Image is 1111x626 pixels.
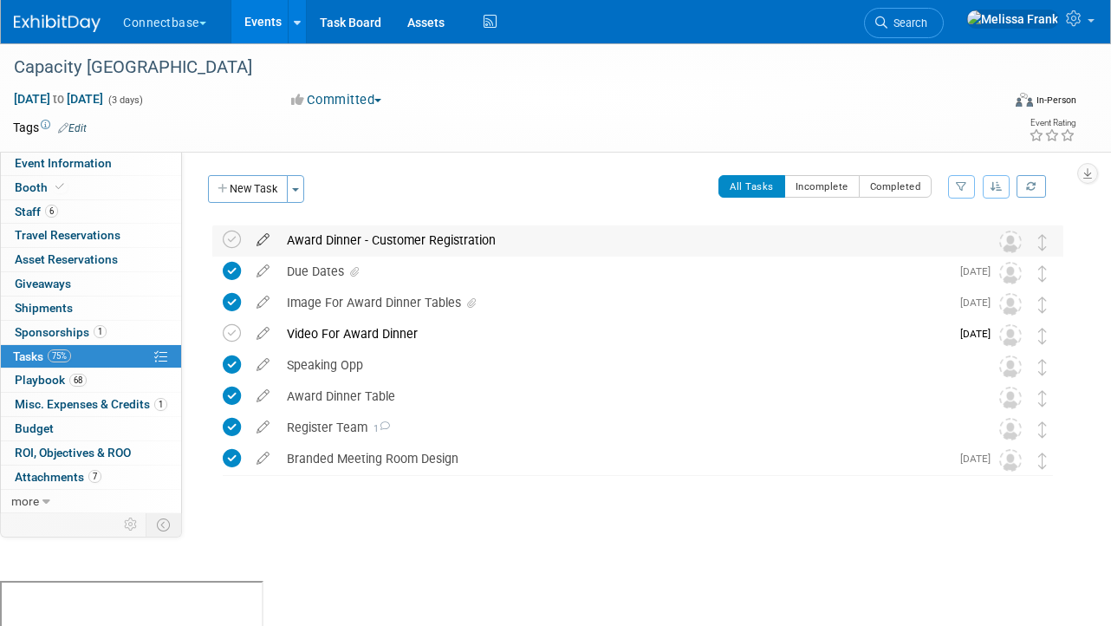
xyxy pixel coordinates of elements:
span: Travel Reservations [15,228,120,242]
span: [DATE] [960,265,999,277]
div: Register Team [278,413,965,442]
td: Personalize Event Tab Strip [116,513,146,536]
div: Capacity [GEOGRAPHIC_DATA] [8,52,985,83]
a: edit [248,451,278,466]
img: ExhibitDay [14,15,101,32]
a: Refresh [1017,175,1046,198]
i: Move task [1038,265,1047,282]
img: Format-Inperson.png [1016,93,1033,107]
img: Unassigned [999,418,1022,440]
span: ROI, Objectives & ROO [15,446,131,460]
span: Shipments [15,301,73,315]
span: Tasks [13,349,71,363]
a: edit [248,326,278,342]
div: In-Person [1036,94,1076,107]
a: Tasks75% [1,345,181,368]
i: Move task [1038,359,1047,375]
img: Unassigned [999,387,1022,409]
div: Video For Award Dinner [278,319,950,349]
span: 1 [94,325,107,338]
a: Booth [1,176,181,199]
a: edit [248,232,278,248]
span: more [11,494,39,508]
span: 1 [367,423,390,434]
a: Budget [1,417,181,440]
span: [DATE] [960,328,999,340]
a: edit [248,357,278,373]
span: Misc. Expenses & Credits [15,397,167,411]
i: Move task [1038,390,1047,407]
a: Playbook68 [1,368,181,392]
img: Unassigned [999,449,1022,472]
span: Booth [15,180,68,194]
button: All Tasks [718,175,785,198]
i: Booth reservation complete [55,182,64,192]
span: 68 [69,374,87,387]
div: Award Dinner Table [278,381,965,411]
div: Branded Meeting Room Design [278,444,950,473]
a: Staff6 [1,200,181,224]
a: edit [248,388,278,404]
span: [DATE] [DATE] [13,91,104,107]
span: Giveaways [15,277,71,290]
a: Search [864,8,944,38]
a: Event Information [1,152,181,175]
a: more [1,490,181,513]
div: Event Rating [1029,119,1075,127]
img: Unassigned [999,293,1022,316]
img: Unassigned [999,355,1022,378]
span: Search [887,16,927,29]
span: Sponsorships [15,325,107,339]
img: Unassigned [999,262,1022,284]
div: Award Dinner - Customer Registration [278,225,965,255]
a: Misc. Expenses & Credits1 [1,393,181,416]
span: (3 days) [107,95,143,106]
button: New Task [208,175,288,203]
span: Playbook [15,373,87,387]
a: Shipments [1,297,181,320]
div: Due Dates [278,257,950,286]
span: Event Information [15,156,112,170]
a: Attachments7 [1,466,181,489]
a: Sponsorships1 [1,321,181,344]
td: Toggle Event Tabs [146,513,182,536]
div: Event Format [921,90,1077,116]
img: Melissa Frank [966,10,1059,29]
span: Attachments [15,470,101,484]
a: Giveaways [1,272,181,296]
a: Travel Reservations [1,224,181,247]
a: ROI, Objectives & ROO [1,441,181,465]
span: Budget [15,421,54,435]
i: Move task [1038,453,1047,469]
i: Move task [1038,328,1047,344]
span: 75% [48,349,71,362]
i: Move task [1038,297,1047,313]
button: Completed [859,175,932,198]
button: Incomplete [784,175,860,198]
span: 1 [154,398,167,411]
img: Unassigned [999,324,1022,347]
a: edit [248,420,278,435]
a: Asset Reservations [1,248,181,271]
a: edit [248,264,278,279]
button: Committed [285,91,388,109]
span: to [50,92,67,106]
span: [DATE] [960,453,999,465]
span: Staff [15,205,58,218]
img: Unassigned [999,231,1022,253]
i: Move task [1038,234,1047,251]
i: Move task [1038,421,1047,438]
span: Asset Reservations [15,252,118,266]
a: Edit [58,122,87,134]
span: 7 [88,470,101,483]
td: Tags [13,119,87,136]
span: [DATE] [960,297,999,309]
span: 6 [45,205,58,218]
a: edit [248,295,278,310]
div: Image For Award Dinner Tables [278,288,950,317]
div: Speaking Opp [278,350,965,380]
